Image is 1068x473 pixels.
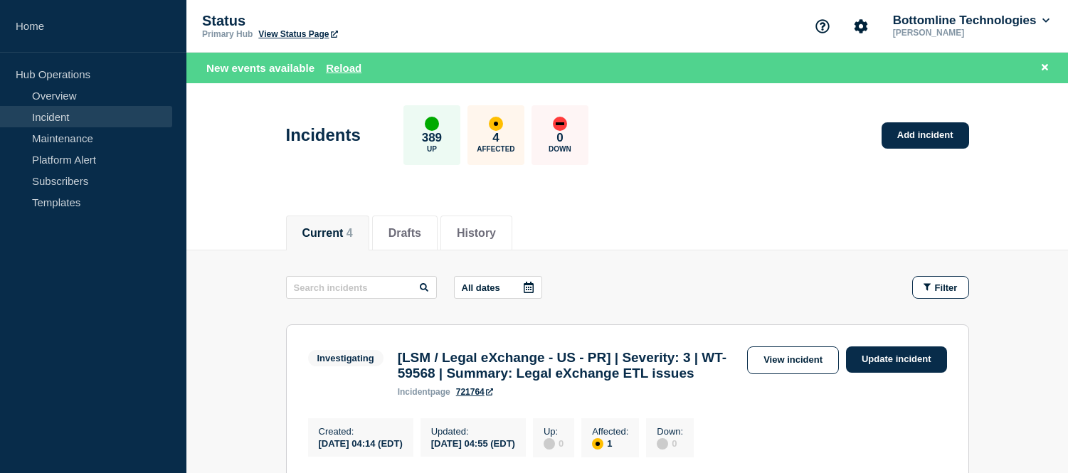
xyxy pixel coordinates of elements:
button: Filter [912,276,969,299]
div: affected [489,117,503,131]
span: New events available [206,62,314,74]
p: [PERSON_NAME] [890,28,1038,38]
div: affected [592,438,603,450]
p: Down : [657,426,683,437]
div: 0 [657,437,683,450]
p: page [398,387,450,397]
p: 389 [422,131,442,145]
div: up [425,117,439,131]
p: Up [427,145,437,153]
button: Drafts [388,227,421,240]
div: disabled [657,438,668,450]
p: Status [202,13,487,29]
button: Current 4 [302,227,353,240]
p: 4 [492,131,499,145]
div: 0 [544,437,564,450]
span: Investigating [308,350,384,366]
a: Add incident [882,122,969,149]
p: Created : [319,426,403,437]
div: disabled [544,438,555,450]
h1: Incidents [286,125,361,145]
button: Support [808,11,837,41]
button: Bottomline Technologies [890,14,1052,28]
p: Affected [477,145,514,153]
p: 0 [556,131,563,145]
div: [DATE] 04:14 (EDT) [319,437,403,449]
button: Reload [326,62,361,74]
input: Search incidents [286,276,437,299]
p: Down [549,145,571,153]
a: 721764 [456,387,493,397]
span: incident [398,387,430,397]
span: Filter [935,282,958,293]
a: View Status Page [258,29,337,39]
h3: [LSM / Legal eXchange - US - PR] | Severity: 3 | WT-59568 | Summary: Legal eXchange ETL issues [398,350,740,381]
span: 4 [347,227,353,239]
a: Update incident [846,346,947,373]
p: Up : [544,426,564,437]
div: [DATE] 04:55 (EDT) [431,437,515,449]
div: down [553,117,567,131]
p: Primary Hub [202,29,253,39]
button: Account settings [846,11,876,41]
button: All dates [454,276,542,299]
div: 1 [592,437,628,450]
button: History [457,227,496,240]
p: All dates [462,282,500,293]
a: View incident [747,346,839,374]
p: Updated : [431,426,515,437]
p: Affected : [592,426,628,437]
